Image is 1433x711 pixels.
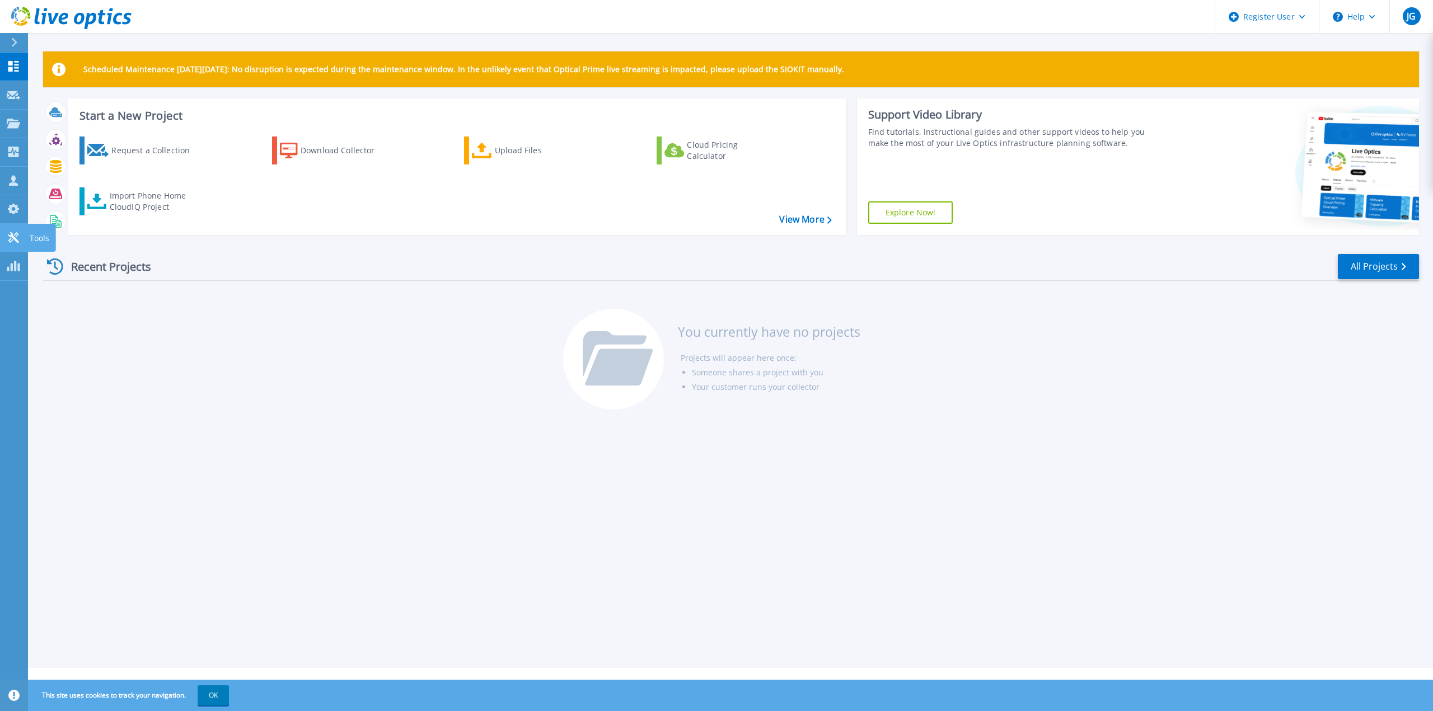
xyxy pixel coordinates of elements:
[43,253,166,280] div: Recent Projects
[687,139,776,162] div: Cloud Pricing Calculator
[83,65,844,74] p: Scheduled Maintenance [DATE][DATE]: No disruption is expected during the maintenance window. In t...
[681,351,860,365] li: Projects will appear here once:
[678,326,860,338] h3: You currently have no projects
[779,214,831,225] a: View More
[692,380,860,394] li: Your customer runs your collector
[198,685,229,705] button: OK
[868,201,953,224] a: Explore Now!
[868,107,1159,122] div: Support Video Library
[1338,254,1419,279] a: All Projects
[31,685,229,705] span: This site uses cookies to track your navigation.
[495,139,584,162] div: Upload Files
[79,110,831,122] h3: Start a New Project
[692,365,860,380] li: Someone shares a project with you
[1407,12,1416,21] span: JG
[272,136,397,164] a: Download Collector
[464,136,589,164] a: Upload Files
[79,136,204,164] a: Request a Collection
[111,139,201,162] div: Request a Collection
[301,139,390,162] div: Download Collector
[30,224,49,253] p: Tools
[110,190,197,213] div: Import Phone Home CloudIQ Project
[868,126,1159,149] div: Find tutorials, instructional guides and other support videos to help you make the most of your L...
[657,136,781,164] a: Cloud Pricing Calculator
